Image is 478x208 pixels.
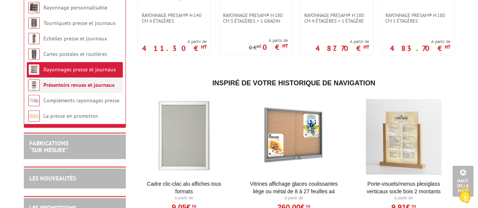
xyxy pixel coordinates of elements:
[28,64,40,75] img: Rayonnages presse et journaux
[43,20,116,26] a: Tourniquets presse et journaux
[455,185,474,204] img: Cookies (fenêtre modale)
[390,39,450,45] span: A partir de
[364,44,369,50] sup: HT
[201,44,207,50] sup: HT
[43,112,98,119] a: La presse en promotion
[138,195,231,201] p: À partir de
[316,46,369,51] p: 487.70 €
[316,39,369,45] span: A partir de
[385,12,450,24] span: Rayonnage Presam® H 180 cm 5 étagères
[43,97,119,104] a: Compléments rayonnages presse
[357,195,450,201] p: À partir de
[247,195,340,201] p: À partir de
[43,35,107,42] a: Echelles presse et journaux
[28,33,40,44] img: Echelles presse et journaux
[247,180,340,195] a: Vitrines affichage glaces coulissantes liège ou métal de 8 à 27 feuilles A4
[43,4,107,11] a: Rayonnage personnalisable
[263,45,288,49] p: 0 €
[43,51,107,57] a: Cartes postales et routières
[28,2,40,13] img: Rayonnage personnalisable
[300,12,373,24] a: Rayonnage Presam® H 180 cm 4 étagères + 1 étagère
[382,12,454,24] a: Rayonnage Presam® H 180 cm 5 étagères
[142,46,207,51] p: 411.30 €
[43,66,116,73] a: Rayonnages presse et journaux
[142,39,207,45] span: A partir de
[452,182,478,208] button: Cookies (fenêtre modale)
[249,37,288,43] span: A partir de
[29,139,68,154] a: FABRICATIONS"Sur Mesure"
[304,12,369,24] span: Rayonnage Presam® H 180 cm 4 étagères + 1 étagère
[452,166,473,197] a: Haut de la page
[223,12,288,24] span: Rayonnage Presam® H 180 cm 3 étagères + 1 gradin
[219,12,292,24] a: Rayonnage Presam® H 180 cm 3 étagères + 1 gradin
[28,48,40,60] img: Cartes postales et routières
[390,46,450,51] p: 483.70 €
[28,17,40,29] img: Tourniquets presse et journaux
[249,45,261,51] p: 0 €
[212,79,375,87] span: Inspiré de votre historique de navigation
[43,82,114,88] a: Présentoirs revues et journaux
[257,43,261,49] sup: HT
[28,79,40,91] img: Présentoirs revues et journaux
[28,95,40,106] img: Compléments rayonnages presse
[28,110,40,122] img: La presse en promotion
[138,12,210,24] a: Rayonnage Presam® H 140 cm 4 étagères
[282,43,288,49] sup: HT
[29,174,76,182] a: LES NOUVEAUTÉS
[138,180,231,195] a: Cadre Clic-Clac Alu affiches tous formats
[445,44,450,50] sup: HT
[357,180,450,195] a: Porte-Visuels/Menus Plexiglass Verticaux Socle Bois 2 Montants
[142,12,207,24] span: Rayonnage Presam® H 140 cm 4 étagères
